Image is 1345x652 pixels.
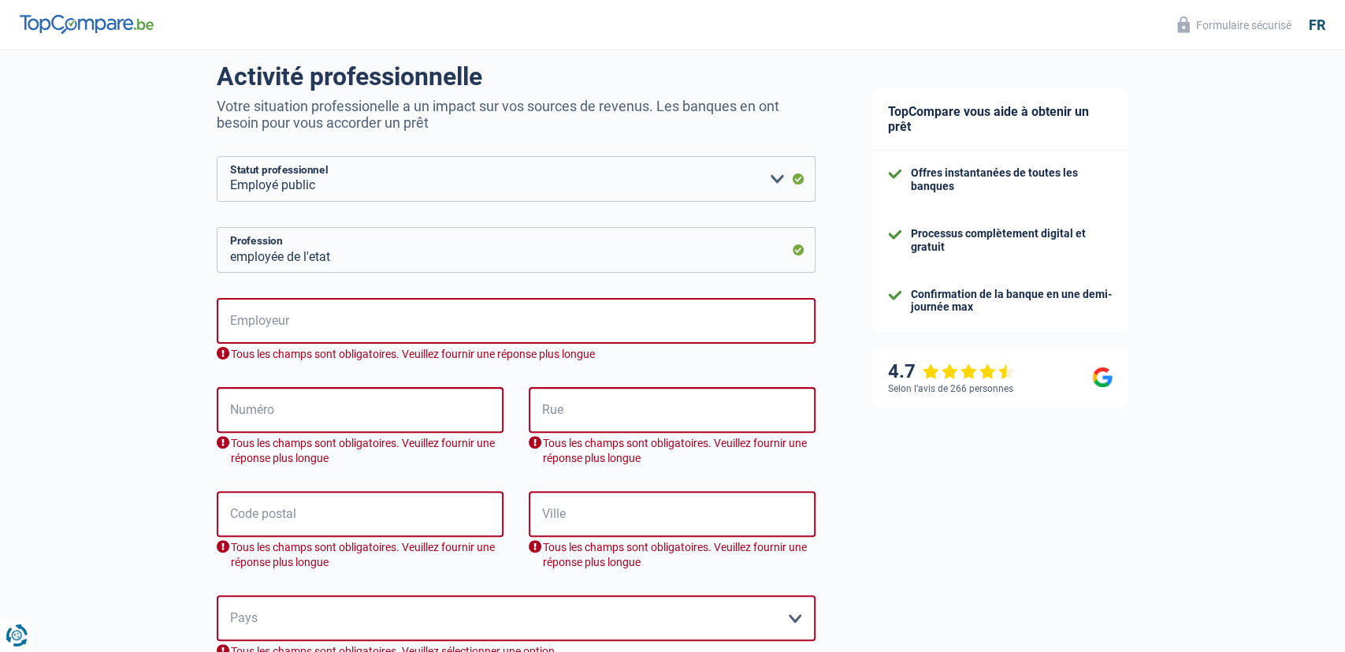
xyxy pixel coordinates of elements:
img: TopCompare Logo [20,15,154,34]
div: Offres instantanées de toutes les banques [911,166,1113,193]
div: Tous les champs sont obligatoires. Veuillez fournir une réponse plus longue [529,436,816,466]
p: Votre situation professionelle a un impact sur vos sources de revenus. Les banques en ont besoin ... [217,98,816,131]
h1: Activité professionnelle [217,61,816,91]
div: Selon l’avis de 266 personnes [888,383,1013,394]
div: Confirmation de la banque en une demi-journée max [911,288,1113,315]
div: 4.7 [888,360,1015,383]
div: Tous les champs sont obligatoires. Veuillez fournir une réponse plus longue [529,540,816,570]
button: Formulaire sécurisé [1168,12,1301,38]
div: Processus complètement digital et gratuit [911,227,1113,254]
div: TopCompare vous aide à obtenir un prêt [872,88,1128,151]
div: Tous les champs sont obligatoires. Veuillez fournir une réponse plus longue [217,436,503,466]
div: Tous les champs sont obligatoires. Veuillez fournir une réponse plus longue [217,347,816,362]
div: Tous les champs sont obligatoires. Veuillez fournir une réponse plus longue [217,540,503,570]
div: fr [1309,17,1325,34]
img: Advertisement [4,543,5,544]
